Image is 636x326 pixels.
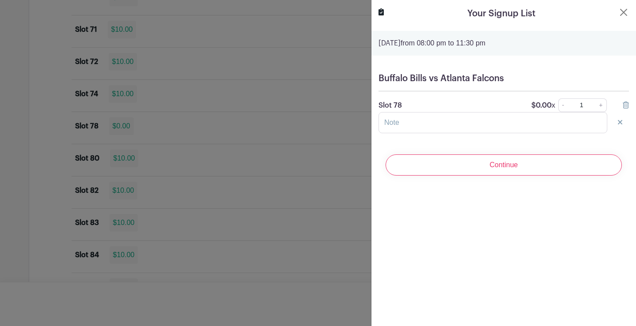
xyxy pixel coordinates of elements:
p: $0.00 [531,100,555,111]
p: from 08:00 pm to 11:30 pm [379,38,629,49]
a: - [558,98,568,112]
input: Note [379,112,607,133]
strong: [DATE] [379,40,401,47]
span: x [552,101,555,109]
button: Close [618,7,629,18]
a: + [595,98,606,112]
h5: Buffalo Bills vs Atlanta Falcons [379,73,629,84]
input: Continue [386,154,622,176]
p: Slot 78 [379,100,520,111]
h5: Your Signup List [467,7,535,20]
